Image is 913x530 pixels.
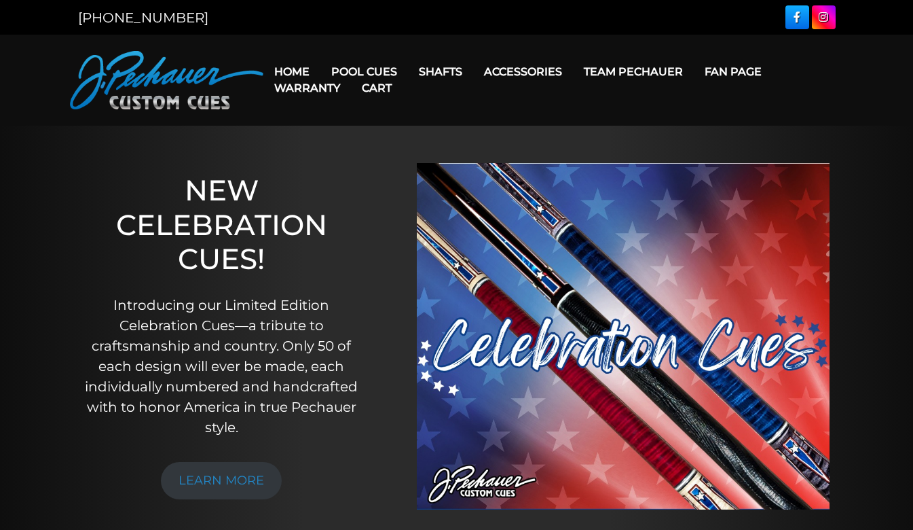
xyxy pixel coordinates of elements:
[408,54,473,89] a: Shafts
[263,71,351,105] a: Warranty
[78,10,208,26] a: [PHONE_NUMBER]
[263,54,320,89] a: Home
[573,54,694,89] a: Team Pechauer
[694,54,772,89] a: Fan Page
[320,54,408,89] a: Pool Cues
[75,173,368,276] h1: NEW CELEBRATION CUES!
[75,295,368,438] p: Introducing our Limited Edition Celebration Cues—a tribute to craftsmanship and country. Only 50 ...
[351,71,403,105] a: Cart
[70,51,263,109] img: Pechauer Custom Cues
[161,462,282,499] a: LEARN MORE
[473,54,573,89] a: Accessories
